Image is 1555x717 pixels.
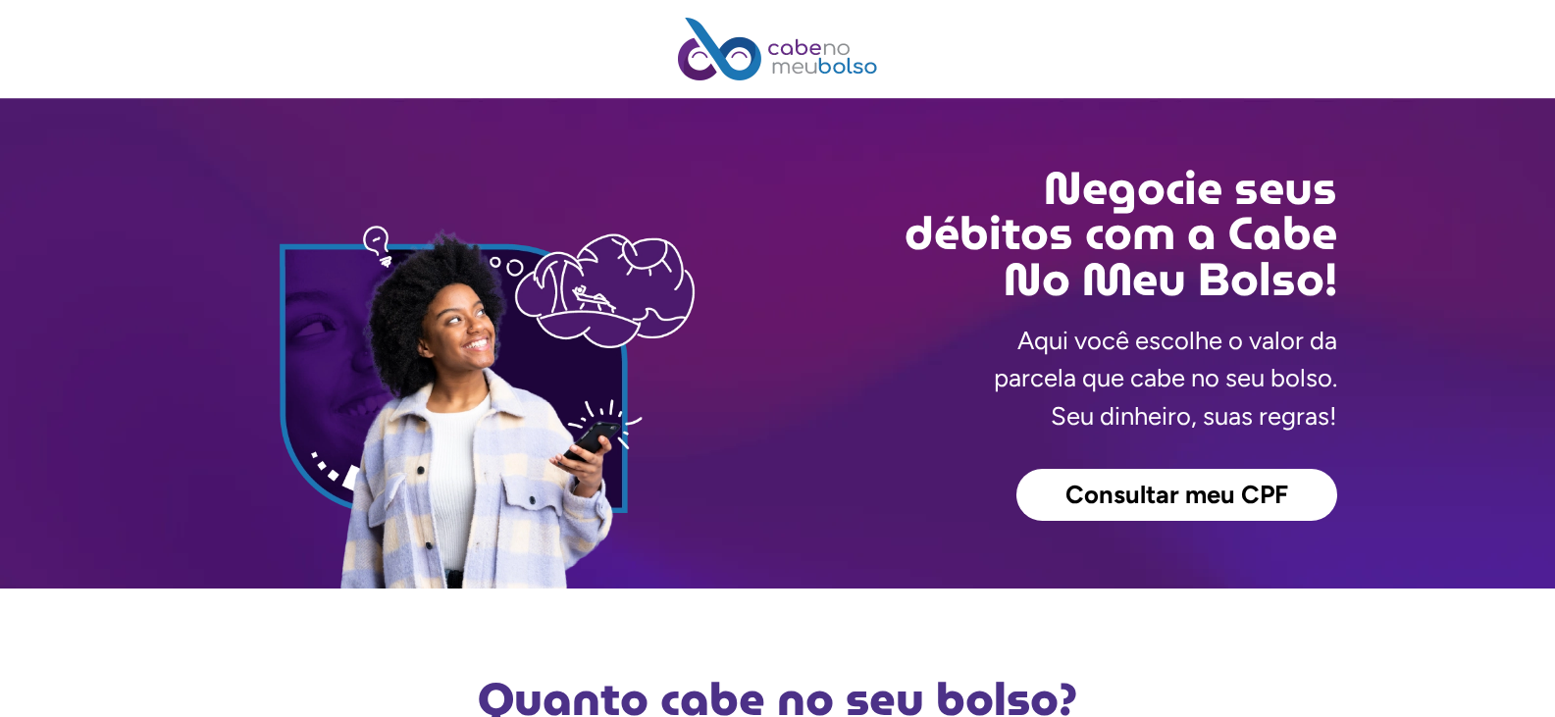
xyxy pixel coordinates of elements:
p: Aqui você escolhe o valor da parcela que cabe no seu bolso. Seu dinheiro, suas regras! [994,322,1337,435]
span: Consultar meu CPF [1065,483,1288,508]
h2: Negocie seus débitos com a Cabe No Meu Bolso! [778,166,1337,302]
a: Consultar meu CPF [1016,469,1337,522]
img: Cabe no Meu Bolso [678,18,878,80]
